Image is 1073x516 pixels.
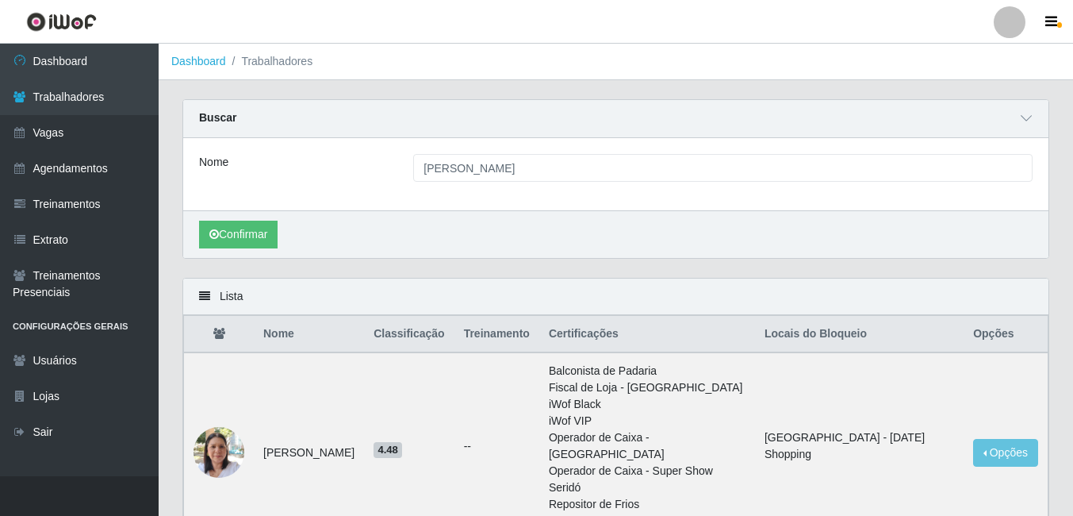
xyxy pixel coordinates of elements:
label: Nome [199,154,228,171]
a: Dashboard [171,55,226,67]
th: Treinamento [454,316,539,353]
li: Balconista de Padaria [549,363,745,379]
div: Lista [183,279,1048,315]
strong: Buscar [199,111,236,124]
img: CoreUI Logo [26,12,97,32]
li: iWof VIP [549,413,745,429]
li: Operador de Caixa - [GEOGRAPHIC_DATA] [549,429,745,463]
span: 4.48 [374,442,402,458]
img: 1726671654574.jpeg [194,418,244,486]
li: [GEOGRAPHIC_DATA] - [DATE] Shopping [765,429,954,463]
li: Operador de Caixa - Super Show Seridó [549,463,745,496]
th: Certificações [539,316,755,353]
li: Trabalhadores [226,53,313,70]
button: Confirmar [199,221,278,248]
ul: -- [464,438,530,455]
th: Nome [254,316,364,353]
li: Fiscal de Loja - [GEOGRAPHIC_DATA] [549,379,745,396]
input: Digite o Nome... [413,154,1033,182]
th: Locais do Bloqueio [755,316,964,353]
th: Classificação [364,316,454,353]
li: iWof Black [549,396,745,413]
li: Repositor de Frios [549,496,745,513]
nav: breadcrumb [159,44,1073,80]
th: Opções [964,316,1048,353]
button: Opções [973,439,1038,467]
